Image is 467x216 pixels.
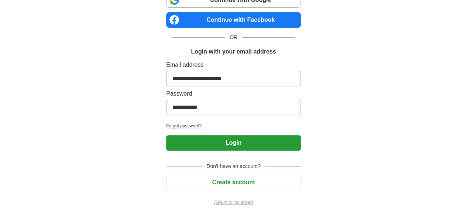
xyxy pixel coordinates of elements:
[166,123,301,129] a: Forgot password?
[166,175,301,190] button: Create account
[202,162,265,170] span: Don't have an account?
[166,179,301,185] a: Create account
[166,89,301,98] label: Password
[166,12,301,28] a: Continue with Facebook
[166,135,301,151] button: Login
[166,61,301,69] label: Email address
[166,199,301,206] a: Return to job advert
[191,47,276,56] h1: Login with your email address
[225,34,242,41] span: OR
